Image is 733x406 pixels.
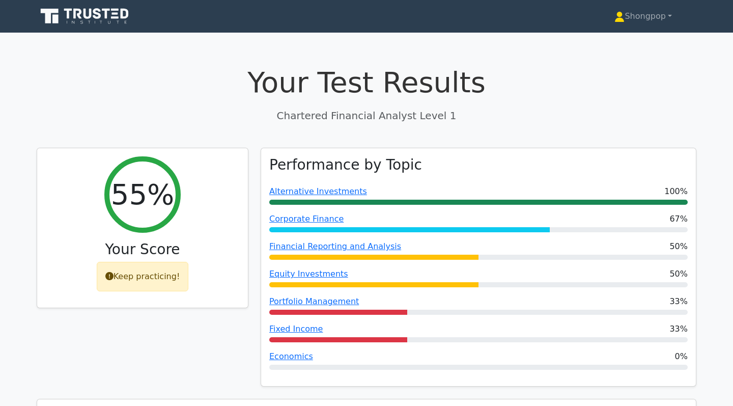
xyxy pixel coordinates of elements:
a: Shongpop [590,6,696,26]
span: 0% [675,350,688,363]
span: 33% [669,295,688,308]
h1: Your Test Results [37,65,696,99]
a: Financial Reporting and Analysis [269,241,401,251]
h3: Performance by Topic [269,156,422,174]
span: 67% [669,213,688,225]
p: Chartered Financial Analyst Level 1 [37,108,696,123]
div: Keep practicing! [97,262,189,291]
a: Portfolio Management [269,296,359,306]
a: Alternative Investments [269,186,367,196]
span: 33% [669,323,688,335]
a: Equity Investments [269,269,348,279]
a: Corporate Finance [269,214,344,224]
span: 100% [664,185,688,198]
span: 50% [669,240,688,253]
h3: Your Score [45,241,240,258]
a: Economics [269,351,313,361]
a: Fixed Income [269,324,323,334]
span: 50% [669,268,688,280]
h2: 55% [111,177,174,211]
